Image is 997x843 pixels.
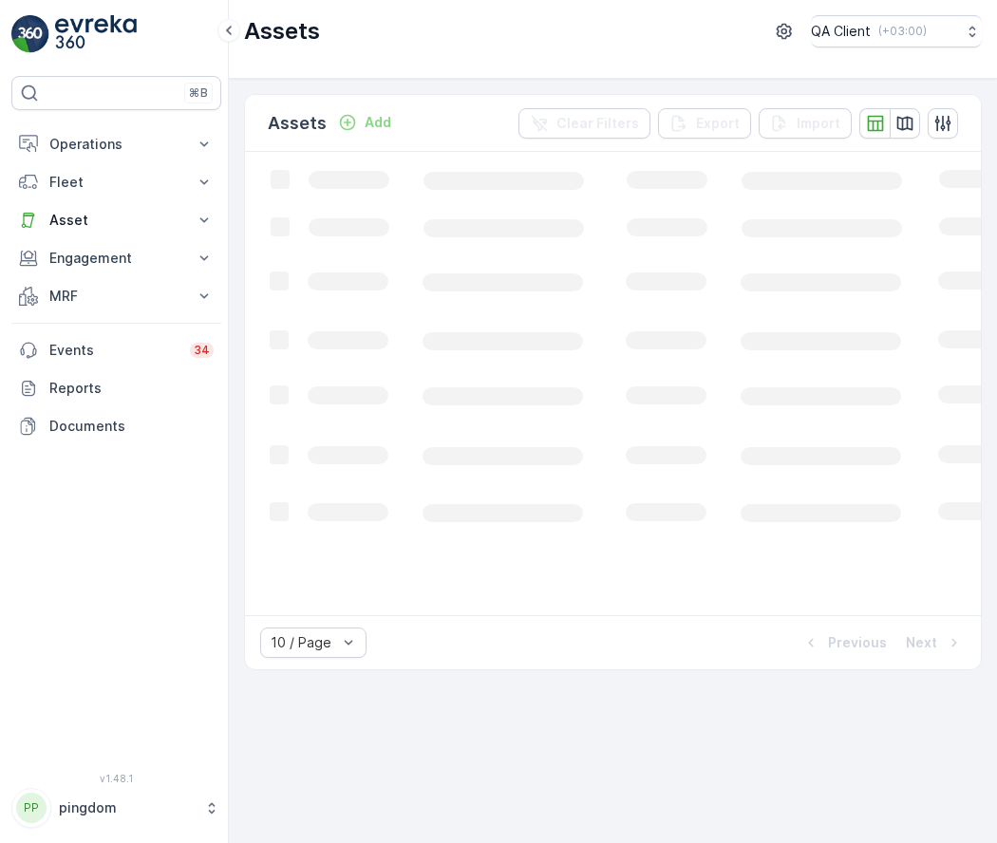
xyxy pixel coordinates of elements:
[11,125,221,163] button: Operations
[194,343,210,358] p: 34
[49,379,214,398] p: Reports
[799,631,889,654] button: Previous
[11,239,221,277] button: Engagement
[696,114,740,133] p: Export
[330,111,399,134] button: Add
[811,15,982,47] button: QA Client(+03:00)
[49,417,214,436] p: Documents
[11,163,221,201] button: Fleet
[658,108,751,139] button: Export
[906,633,937,652] p: Next
[11,331,221,369] a: Events34
[518,108,650,139] button: Clear Filters
[244,16,320,47] p: Assets
[11,788,221,828] button: PPpingdom
[828,633,887,652] p: Previous
[16,793,47,823] div: PP
[759,108,852,139] button: Import
[49,211,183,230] p: Asset
[59,798,195,817] p: pingdom
[268,110,327,137] p: Assets
[11,407,221,445] a: Documents
[878,24,927,39] p: ( +03:00 )
[11,201,221,239] button: Asset
[49,249,183,268] p: Engagement
[11,277,221,315] button: MRF
[365,113,391,132] p: Add
[797,114,840,133] p: Import
[556,114,639,133] p: Clear Filters
[189,85,208,101] p: ⌘B
[811,22,871,41] p: QA Client
[49,341,179,360] p: Events
[11,15,49,53] img: logo
[11,773,221,784] span: v 1.48.1
[904,631,966,654] button: Next
[11,369,221,407] a: Reports
[49,135,183,154] p: Operations
[49,287,183,306] p: MRF
[55,15,137,53] img: logo_light-DOdMpM7g.png
[49,173,183,192] p: Fleet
